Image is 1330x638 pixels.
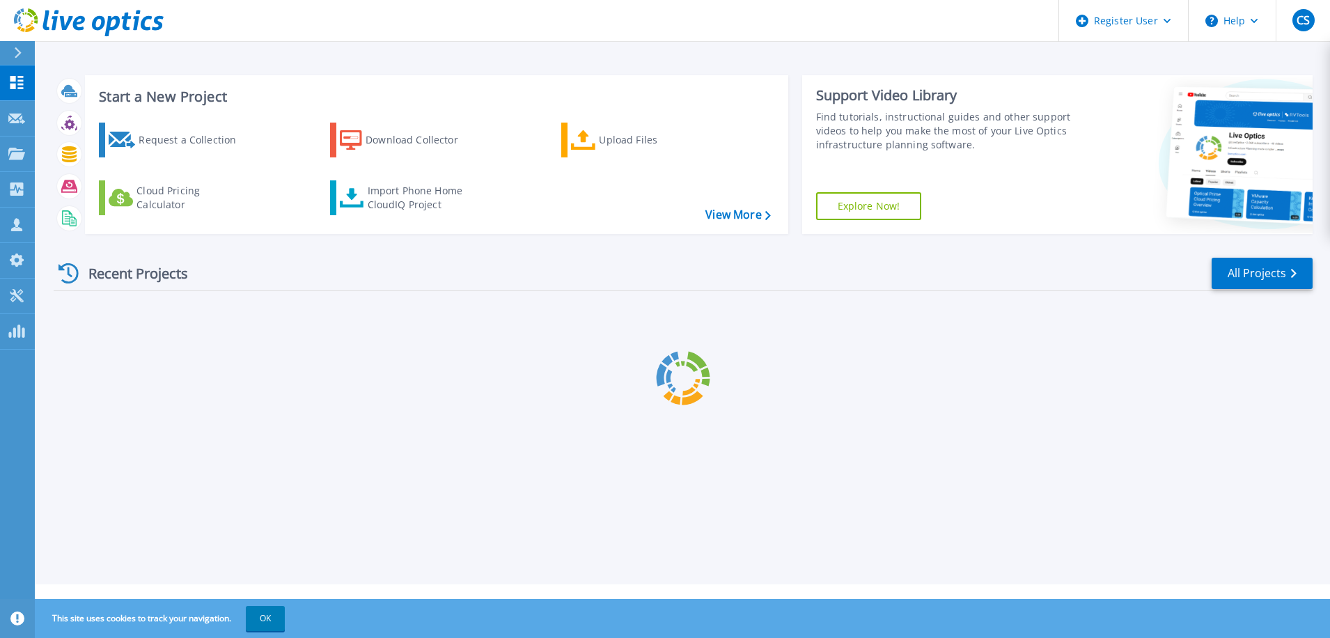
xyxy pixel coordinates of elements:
[561,123,717,157] a: Upload Files
[38,606,285,631] span: This site uses cookies to track your navigation.
[330,123,485,157] a: Download Collector
[816,86,1077,104] div: Support Video Library
[136,184,248,212] div: Cloud Pricing Calculator
[99,180,254,215] a: Cloud Pricing Calculator
[1212,258,1313,289] a: All Projects
[368,184,476,212] div: Import Phone Home CloudIQ Project
[366,126,477,154] div: Download Collector
[705,208,770,221] a: View More
[246,606,285,631] button: OK
[99,123,254,157] a: Request a Collection
[139,126,250,154] div: Request a Collection
[54,256,207,290] div: Recent Projects
[816,110,1077,152] div: Find tutorials, instructional guides and other support videos to help you make the most of your L...
[1297,15,1310,26] span: CS
[99,89,770,104] h3: Start a New Project
[816,192,922,220] a: Explore Now!
[599,126,710,154] div: Upload Files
